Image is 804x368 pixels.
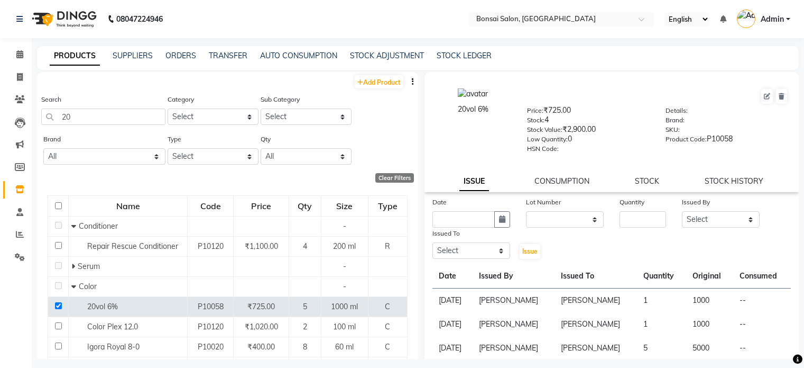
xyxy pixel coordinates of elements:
span: 1000 ml [331,302,358,311]
span: Expand Row [71,262,78,271]
label: Type [168,134,181,144]
label: Price: [527,106,543,115]
span: P10120 [198,322,224,331]
span: Igora Royal 8-0 [87,342,140,352]
span: ₹725.00 [247,302,275,311]
span: - [343,262,346,271]
label: Sub Category [261,95,300,104]
span: 8 [303,342,307,352]
span: Color Plex 12.0 [87,322,138,331]
td: 5 [637,336,687,360]
label: HSN Code: [527,144,559,154]
div: Size [322,196,367,216]
span: C [385,302,390,311]
td: [PERSON_NAME] [555,289,636,313]
div: Clear Filters [375,173,414,183]
th: Consumed [733,264,791,289]
b: 08047224946 [116,4,163,34]
td: [PERSON_NAME] [473,289,555,313]
span: C [385,342,390,352]
td: 5000 [686,336,733,360]
span: - [343,282,346,291]
a: TRANSFER [209,51,247,60]
td: [DATE] [432,289,473,313]
a: AUTO CONSUMPTION [260,51,337,60]
img: logo [27,4,99,34]
label: Search [41,95,61,104]
div: Qty [290,196,320,216]
label: Brand [43,134,61,144]
div: ₹2,900.00 [527,124,650,139]
label: Issued By [682,198,710,207]
span: Serum [78,262,100,271]
span: 4 [303,241,307,251]
span: Collapse Row [71,282,79,291]
span: 200 ml [333,241,356,251]
th: Issued To [555,264,636,289]
a: STOCK [635,176,659,186]
td: [PERSON_NAME] [473,336,555,360]
label: Details: [666,106,688,115]
a: STOCK HISTORY [705,176,763,186]
td: [PERSON_NAME] [555,312,636,336]
img: Admin [737,10,755,28]
label: Stock: [527,115,544,125]
span: Conditioner [79,221,118,231]
span: ₹400.00 [247,342,275,352]
img: avatar [458,88,488,100]
a: STOCK LEDGER [437,51,492,60]
div: Code [188,196,233,216]
a: PRODUCTS [50,47,100,66]
span: R [385,241,390,251]
span: 60 ml [335,342,354,352]
label: Stock Value: [527,125,562,134]
div: Price [234,196,288,216]
a: Add Product [355,75,403,88]
td: 1000 [686,289,733,313]
span: P10020 [198,342,224,352]
td: -- [733,312,791,336]
td: [DATE] [432,312,473,336]
label: Quantity [620,198,644,207]
td: [PERSON_NAME] [473,312,555,336]
input: Search by product name or code [41,109,165,125]
th: Original [686,264,733,289]
a: ISSUE [459,172,489,191]
span: P10058 [198,302,224,311]
div: 20vol 6% [435,104,512,115]
label: Lot Number [526,198,561,207]
th: Issued By [473,264,555,289]
span: Admin [761,14,784,25]
span: Color [79,282,97,291]
a: SUPPLIERS [113,51,153,60]
th: Date [432,264,473,289]
td: 1 [637,312,687,336]
label: Date [432,198,447,207]
span: Issue [522,247,538,255]
label: SKU: [666,125,680,134]
div: Type [369,196,406,216]
a: ORDERS [165,51,196,60]
span: C [385,322,390,331]
td: 1000 [686,312,733,336]
td: [PERSON_NAME] [555,336,636,360]
th: Quantity [637,264,687,289]
label: Category [168,95,194,104]
span: 20vol 6% [87,302,118,311]
label: Brand: [666,115,685,125]
span: 5 [303,302,307,311]
td: -- [733,336,791,360]
td: 1 [637,289,687,313]
span: 2 [303,322,307,331]
span: 100 ml [333,322,356,331]
span: P10120 [198,241,224,251]
td: [DATE] [432,336,473,360]
a: CONSUMPTION [534,176,589,186]
label: Qty [261,134,271,144]
label: Product Code: [666,134,707,144]
label: Issued To [432,229,460,238]
div: 0 [527,133,650,148]
span: ₹1,020.00 [245,322,278,331]
div: Name [69,196,187,216]
button: Issue [520,244,540,259]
